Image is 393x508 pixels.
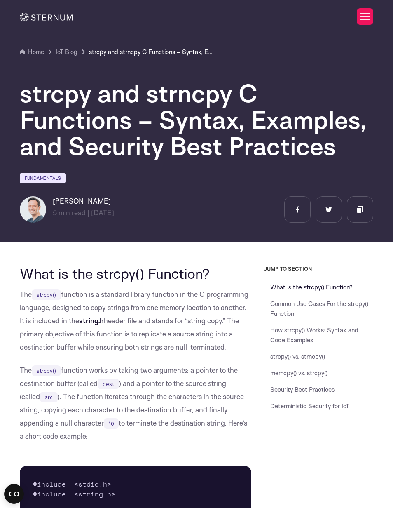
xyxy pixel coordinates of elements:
a: memcpy() vs. strcpy() [270,369,327,377]
strong: string.h [79,316,104,325]
h2: What is the strcpy() Function? [20,266,251,281]
button: Toggle Menu [357,8,373,25]
span: min read | [53,208,89,217]
code: \0 [104,418,119,429]
a: Security Best Practices [270,386,335,393]
code: strcpy() [32,365,61,376]
a: Fundamentals [20,173,66,183]
a: Deterministic Security for IoT [270,402,349,410]
h6: [PERSON_NAME] [53,196,114,206]
a: strcpy() vs. strncpy() [270,353,325,360]
button: Open CMP widget [4,484,24,504]
h3: JUMP TO SECTION [264,266,373,272]
code: dest [98,379,119,389]
a: IoT Blog [56,47,77,57]
a: Common Use Cases For the strcpy() Function [270,300,368,317]
p: The function is a standard library function in the C programming language, designed to copy strin... [20,288,251,354]
a: strcpy and strncpy C Functions – Syntax, Examples, and Security Best Practices [89,47,213,57]
code: src [40,392,58,402]
p: The function works by taking two arguments: a pointer to the destination buffer (called ) and a p... [20,364,251,443]
span: 5 [53,208,57,217]
a: How strcpy() Works: Syntax and Code Examples [270,326,358,344]
span: [DATE] [91,208,114,217]
h1: strcpy and strncpy C Functions – Syntax, Examples, and Security Best Practices [20,80,374,159]
a: What is the strcpy() Function? [270,283,353,291]
a: Home [20,47,44,57]
img: Igal Zeifman [20,196,46,223]
code: strcpy() [32,289,61,300]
